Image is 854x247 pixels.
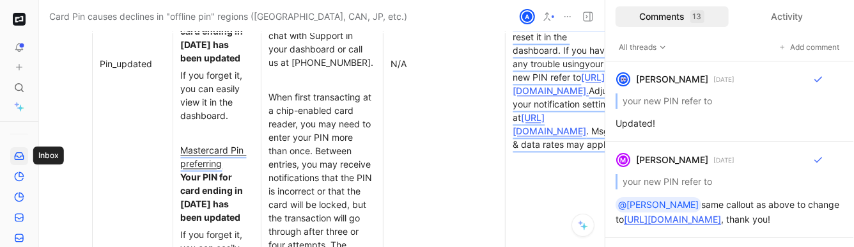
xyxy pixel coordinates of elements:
div: If you forget it, you can easily view it in the dashboard. [181,68,253,122]
span: your new PIN refer to [513,58,607,83]
div: [PERSON_NAME] [636,72,708,87]
a: [URL][DOMAIN_NAME]. [513,72,605,96]
div: N/A [391,57,497,70]
div: Pin_updated [100,57,165,70]
span: . Msg & data rates may apply. [513,125,614,150]
span: All threads [619,41,667,54]
img: Brex [13,13,26,26]
strong: Your PIN for card ending in [DATE] has been updated [181,12,245,63]
button: All threads [616,41,670,54]
span: Add comment [790,41,841,54]
div: Activity [731,6,844,27]
p: [DATE] [713,154,734,166]
img: avatar [617,74,629,85]
div: A [521,10,534,23]
div: Comments13 [616,6,729,27]
strong: Your PIN for card ending in [DATE] has been updated [181,171,245,223]
a: [URL][DOMAIN_NAME] [513,112,587,136]
p: [DATE] [713,74,734,85]
span: Adjust your notification settings at [513,85,619,123]
u: Mastercard Pin preferring [181,145,247,169]
div: [PERSON_NAME] [636,152,708,168]
span: Card Pin causes declines in "offline pin" regions ([GEOGRAPHIC_DATA], CAN, JP, etc.) [49,9,407,24]
button: Brex [10,10,28,28]
div: M [617,154,629,166]
button: Add comment [777,41,844,54]
div: 13 [690,10,704,23]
